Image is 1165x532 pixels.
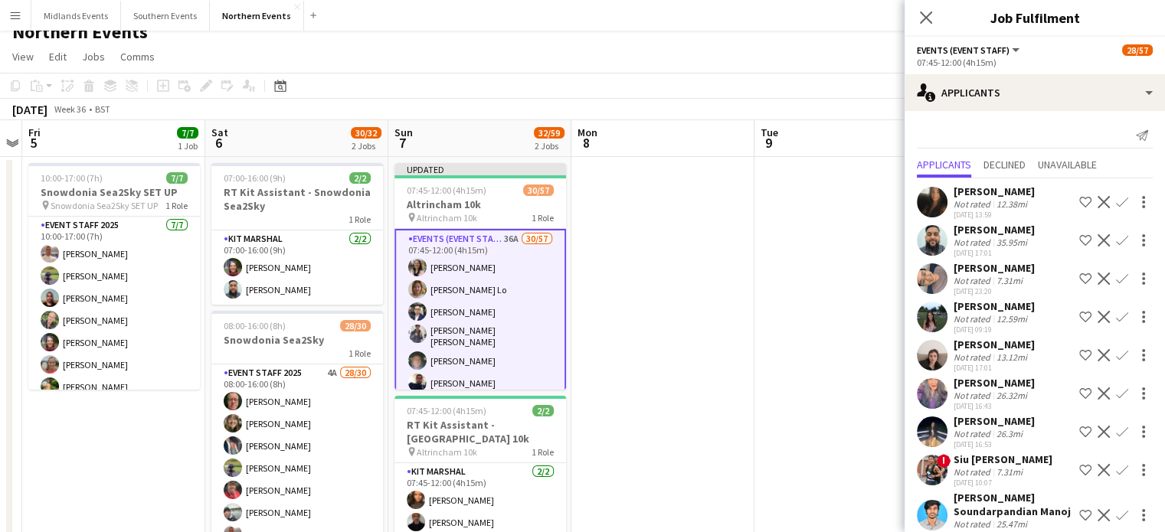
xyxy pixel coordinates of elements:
[954,478,1052,488] div: [DATE] 10:07
[177,127,198,139] span: 7/7
[954,390,993,401] div: Not rated
[211,163,383,305] app-job-card: 07:00-16:00 (9h)2/2RT Kit Assistant - Snowdonia Sea2Sky1 RoleKit Marshal2/207:00-16:00 (9h)[PERSO...
[51,200,158,211] span: Snowdonia Sea2Sky SET UP
[954,237,993,248] div: Not rated
[351,127,381,139] span: 30/32
[954,210,1035,220] div: [DATE] 13:59
[114,47,161,67] a: Comms
[993,390,1030,401] div: 26.32mi
[993,198,1030,210] div: 12.38mi
[28,126,41,139] span: Fri
[224,320,286,331] span: 08:00-16:00 (8h)
[12,50,34,64] span: View
[917,57,1153,68] div: 07:45-12:00 (4h15m)
[41,172,103,184] span: 10:00-17:00 (7h)
[28,185,200,199] h3: Snowdonia Sea2Sky SET UP
[993,237,1030,248] div: 35.95mi
[211,126,228,139] span: Sat
[993,518,1030,530] div: 25.47mi
[394,163,566,390] app-job-card: Updated07:45-12:00 (4h15m)30/57Altrincham 10k Altrincham 10k1 RoleEvents (Event Staff)36A30/5707:...
[905,74,1165,111] div: Applicants
[993,428,1026,439] div: 26.3mi
[340,320,371,331] span: 28/30
[394,126,413,139] span: Sun
[917,44,1022,56] button: Events (Event Staff)
[523,184,554,196] span: 30/57
[954,351,993,363] div: Not rated
[954,338,1035,351] div: [PERSON_NAME]
[95,103,110,115] div: BST
[954,376,1035,390] div: [PERSON_NAME]
[349,348,371,359] span: 1 Role
[352,140,381,152] div: 2 Jobs
[954,491,1073,518] div: [PERSON_NAME] Soundarpandian Manoj
[165,200,188,211] span: 1 Role
[120,50,155,64] span: Comms
[76,47,111,67] a: Jobs
[917,159,971,170] span: Applicants
[532,212,554,224] span: 1 Role
[31,1,121,31] button: Midlands Events
[121,1,210,31] button: Southern Events
[937,454,951,468] span: !
[954,325,1035,335] div: [DATE] 09:19
[28,163,200,390] app-job-card: 10:00-17:00 (7h)7/7Snowdonia Sea2Sky SET UP Snowdonia Sea2Sky SET UP1 RoleEvent Staff 20257/710:0...
[983,159,1026,170] span: Declined
[954,223,1035,237] div: [PERSON_NAME]
[407,405,486,416] span: 07:45-12:00 (4h15m)
[211,333,383,347] h3: Snowdonia Sea2Sky
[954,401,1035,411] div: [DATE] 16:43
[954,518,993,530] div: Not rated
[349,172,371,184] span: 2/2
[761,126,778,139] span: Tue
[28,217,200,402] app-card-role: Event Staff 20257/710:00-17:00 (7h)[PERSON_NAME][PERSON_NAME][PERSON_NAME][PERSON_NAME][PERSON_NA...
[917,44,1010,56] span: Events (Event Staff)
[954,439,1035,449] div: [DATE] 16:53
[394,163,566,175] div: Updated
[392,134,413,152] span: 7
[954,184,1035,198] div: [PERSON_NAME]
[954,261,1035,275] div: [PERSON_NAME]
[575,134,597,152] span: 8
[532,405,554,416] span: 2/2
[1038,159,1097,170] span: Unavailable
[993,275,1026,286] div: 7.31mi
[954,248,1035,258] div: [DATE] 17:01
[954,198,993,210] div: Not rated
[43,47,73,67] a: Edit
[954,452,1052,466] div: Siu [PERSON_NAME]
[954,275,993,286] div: Not rated
[954,363,1035,373] div: [DATE] 17:01
[178,140,198,152] div: 1 Job
[758,134,778,152] span: 9
[954,286,1035,296] div: [DATE] 23:20
[82,50,105,64] span: Jobs
[954,428,993,439] div: Not rated
[532,446,554,458] span: 1 Role
[224,172,286,184] span: 07:00-16:00 (9h)
[51,103,89,115] span: Week 36
[417,446,477,458] span: Altrincham 10k
[349,214,371,225] span: 1 Role
[209,134,228,152] span: 6
[407,184,486,196] span: 07:45-12:00 (4h15m)
[993,466,1026,478] div: 7.31mi
[535,140,564,152] div: 2 Jobs
[394,418,566,446] h3: RT Kit Assistant - [GEOGRAPHIC_DATA] 10k
[578,126,597,139] span: Mon
[954,313,993,325] div: Not rated
[534,127,565,139] span: 32/59
[49,50,67,64] span: Edit
[954,414,1035,428] div: [PERSON_NAME]
[394,197,566,211] h3: Altrincham 10k
[6,47,40,67] a: View
[905,8,1165,28] h3: Job Fulfilment
[26,134,41,152] span: 5
[993,351,1030,363] div: 13.12mi
[993,313,1030,325] div: 12.59mi
[211,185,383,213] h3: RT Kit Assistant - Snowdonia Sea2Sky
[954,299,1035,313] div: [PERSON_NAME]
